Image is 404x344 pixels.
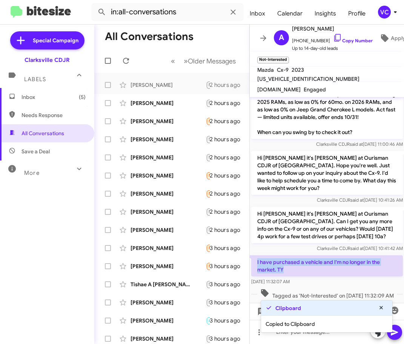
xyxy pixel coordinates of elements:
a: Profile [342,3,372,25]
div: Hey we have decided to go hybrid or electric. So we still searching for hybrid 7 seater or electric [206,117,210,125]
div: Hi I'm out of the market. [206,189,210,198]
div: VC [378,6,391,19]
span: Save a Deal [22,148,50,155]
span: More [24,170,40,176]
div: No need just need a OTD price to see if I can get my pre approval increased [206,244,210,252]
span: Not-Interested [209,209,238,214]
a: Copy Number [333,38,373,43]
span: « [171,56,175,66]
span: Stop [209,137,218,142]
span: All Conversations [22,130,64,137]
div: No thanks. I'm good at this point [206,153,210,162]
span: Up to 14-day-old leads [292,45,373,52]
span: Not-Interested [209,82,238,87]
span: » [184,56,188,66]
div: 2 hours ago [210,117,246,125]
span: Not-Interested [209,155,238,160]
span: Not-Interested [209,300,238,305]
p: Hi [PERSON_NAME] it's [PERSON_NAME] at Ourisman CDJR of [GEOGRAPHIC_DATA]. Can I get you any more... [251,207,403,243]
span: Stop [209,227,218,232]
p: Hi [PERSON_NAME] it's [PERSON_NAME] at Ourisman CDJR of [GEOGRAPHIC_DATA]. Hope you're well. Just... [251,151,403,195]
div: [PERSON_NAME] [131,226,206,234]
span: Labels [24,76,46,83]
nav: Page navigation example [167,53,240,69]
span: [PERSON_NAME] [292,24,373,33]
span: said at [350,245,363,251]
span: Cx-9 [277,66,289,73]
div: I am going to try and come this upcoming [DATE] to look at it. Thank you! [206,316,210,325]
input: Search [91,3,244,21]
span: [PHONE_NUMBER] [292,33,373,45]
span: [DATE] 11:32:07 AM [251,279,290,284]
div: [PERSON_NAME] [131,117,206,125]
div: Hey there were a few jeeps I wanted to look at that were unavailable at the time, do you know if ... [206,171,210,180]
div: Hello [PERSON_NAME], I am no longer in the market for the transit. Can you please remove me from ... [206,280,210,288]
span: Older Messages [188,57,236,65]
div: [PERSON_NAME] [131,299,206,306]
div: 2 hours ago [210,154,246,161]
span: Needs Response [209,245,241,250]
span: [DOMAIN_NAME] [257,86,301,93]
a: Calendar [271,3,309,25]
span: (5) [79,93,86,101]
h1: All Conversations [105,31,194,43]
span: Not-Interested [209,100,238,105]
div: We have purchased a different vehicle [206,298,210,307]
div: 2 hours ago [210,226,246,234]
span: Needs Response [209,119,241,123]
span: A [279,32,284,44]
span: Needs Response [209,264,241,268]
div: 3 hours ago [210,299,246,306]
div: 2 hours ago [210,99,246,107]
div: [PERSON_NAME] [131,208,206,216]
div: 2 hours ago [210,81,246,89]
span: [US_VEHICLE_IDENTIFICATION_NUMBER] [257,76,359,82]
span: 2023 [292,66,304,73]
a: Special Campaign [10,31,84,49]
button: Previous [166,53,180,69]
span: Engaged [304,86,326,93]
div: 3 hours ago [210,262,246,270]
div: Copied to Clipboard [261,316,392,332]
div: 2 hours ago [210,172,246,179]
div: 2 hours ago [210,136,246,143]
div: [PERSON_NAME] [131,136,206,143]
span: Mazda [257,66,274,73]
div: 3 hours ago [210,244,246,252]
span: Clarksville CDJR [DATE] 10:41:42 AM [316,245,402,251]
span: Needs Response [209,173,241,178]
span: Special Campaign [33,37,78,44]
div: STOP [206,135,210,143]
a: Inbox [244,3,271,25]
span: Needs Response [209,191,241,196]
div: 3 hours ago [210,335,246,342]
div: Tishae A [PERSON_NAME] [131,281,206,288]
span: Appointment Set [209,318,242,323]
div: [PERSON_NAME] [131,172,206,179]
div: [PERSON_NAME] [131,190,206,197]
div: [PERSON_NAME] [131,262,206,270]
div: 3 hours ago [210,281,246,288]
div: I already bought a car. [206,99,210,107]
span: Templates [256,305,293,318]
div: [PERSON_NAME] [131,244,206,252]
button: VC [372,6,396,19]
span: Tagged as 'Not-Interested' on [DATE] 11:32:09 AM [257,288,396,299]
div: I have purchased a vehicle and I'm no longer in the market. TY [206,80,210,89]
span: said at [350,197,363,203]
div: 2 hours ago [210,208,246,216]
div: STOP [206,225,210,234]
span: Inbox [22,93,86,101]
div: [PERSON_NAME] [131,154,206,161]
button: Templates [250,305,299,318]
button: Next [179,53,240,69]
span: Stop [209,282,218,287]
div: [PERSON_NAME] [131,81,206,89]
div: 3 hours ago [210,317,246,324]
a: Insights [309,3,342,25]
span: Needs Response [22,111,86,119]
span: said at [349,141,363,147]
div: 2 hours ago [210,190,246,197]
